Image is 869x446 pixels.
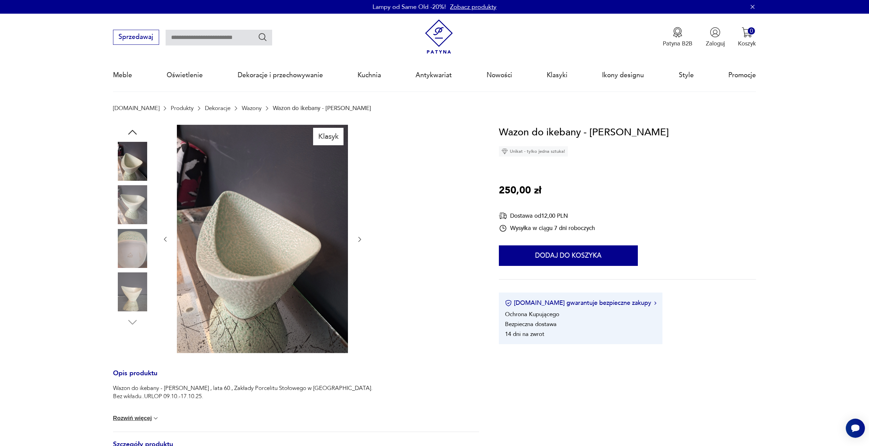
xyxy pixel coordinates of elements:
[738,40,756,48] p: Koszyk
[505,300,512,307] img: Ikona certyfikatu
[672,27,683,38] img: Ikona medalu
[505,320,557,328] li: Bezpieczna dostawa
[663,27,692,48] button: Patyna B2B
[113,229,152,268] img: Zdjęcie produktu Wazon do ikebany - Wiesława Gołajewska
[113,415,159,422] button: Rozwiń więcej
[242,105,262,111] a: Wazony
[602,59,644,91] a: Ikony designu
[113,35,159,40] a: Sprzedawaj
[167,59,203,91] a: Oświetlenie
[416,59,452,91] a: Antykwariat
[258,32,268,42] button: Szukaj
[113,371,479,384] h3: Opis produktu
[205,105,230,111] a: Dekoracje
[706,27,725,48] button: Zaloguj
[547,59,567,91] a: Klasyki
[113,59,132,91] a: Meble
[113,142,152,181] img: Zdjęcie produktu Wazon do ikebany - Wiesława Gołajewska
[706,40,725,48] p: Zaloguj
[313,128,344,145] div: Klasyk
[450,3,496,11] a: Zobacz produkty
[113,30,159,45] button: Sprzedawaj
[502,148,508,154] img: Ikona diamentu
[499,125,669,140] h1: Wazon do ikebany - [PERSON_NAME]
[499,146,568,157] div: Unikat - tylko jedna sztuka!
[679,59,694,91] a: Style
[358,59,381,91] a: Kuchnia
[499,212,507,220] img: Ikona dostawy
[113,384,373,401] p: Wazon do ikebany - [PERSON_NAME] , lata 60., Zakłady Porcelitu Stołowego w [GEOGRAPHIC_DATA]. Bez...
[846,419,865,438] iframe: Smartsupp widget button
[373,3,446,11] p: Lampy od Same Old -20%!
[499,212,595,220] div: Dostawa od 12,00 PLN
[738,27,756,48] button: 0Koszyk
[487,59,512,91] a: Nowości
[171,105,194,111] a: Produkty
[505,310,559,318] li: Ochrona Kupującego
[499,224,595,232] div: Wysyłka w ciągu 7 dni roboczych
[728,59,756,91] a: Promocje
[113,272,152,311] img: Zdjęcie produktu Wazon do ikebany - Wiesława Gołajewska
[748,27,755,35] div: 0
[422,19,456,54] img: Patyna - sklep z meblami i dekoracjami vintage
[238,59,323,91] a: Dekoracje i przechowywanie
[113,105,159,111] a: [DOMAIN_NAME]
[505,299,656,307] button: [DOMAIN_NAME] gwarantuje bezpieczne zakupy
[152,415,159,422] img: chevron down
[663,27,692,48] a: Ikona medaluPatyna B2B
[177,125,348,353] img: Zdjęcie produktu Wazon do ikebany - Wiesława Gołajewska
[663,40,692,48] p: Patyna B2B
[710,27,720,38] img: Ikonka użytkownika
[113,185,152,224] img: Zdjęcie produktu Wazon do ikebany - Wiesława Gołajewska
[499,245,638,266] button: Dodaj do koszyka
[505,330,544,338] li: 14 dni na zwrot
[742,27,752,38] img: Ikona koszyka
[499,183,541,199] p: 250,00 zł
[273,105,371,111] p: Wazon do ikebany - [PERSON_NAME]
[654,301,656,305] img: Ikona strzałki w prawo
